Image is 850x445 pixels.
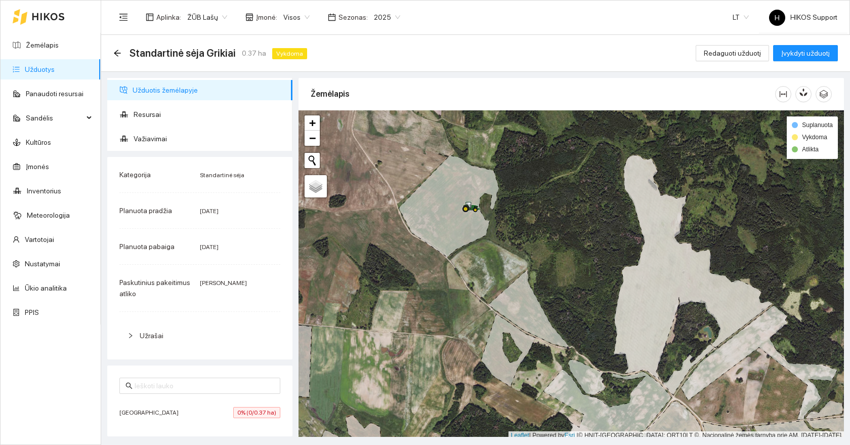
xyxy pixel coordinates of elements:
[119,171,151,179] span: Kategorija
[25,308,39,316] a: PPIS
[133,80,284,100] span: Užduotis žemėlapyje
[119,13,128,22] span: menu-fold
[256,12,277,23] span: Įmonė :
[26,108,83,128] span: Sandėlis
[802,146,819,153] span: Atlikta
[233,407,280,418] span: 0% (0/0.37 ha)
[305,175,327,197] a: Layers
[119,278,190,298] span: Paskutinius pakeitimus atliko
[773,45,838,61] button: Įvykdyti užduotį
[733,10,749,25] span: LT
[26,138,51,146] a: Kultūros
[704,48,761,59] span: Redaguoti užduotį
[27,187,61,195] a: Inventorius
[374,10,400,25] span: 2025
[119,207,172,215] span: Planuota pradžia
[134,104,284,125] span: Resursai
[135,380,274,391] input: Ieškoti lauko
[309,132,316,144] span: −
[113,49,121,57] span: arrow-left
[769,13,837,21] span: HIKOS Support
[781,48,830,59] span: Įvykdyti užduotį
[119,324,280,347] div: Užrašai
[127,333,134,339] span: right
[26,90,83,98] a: Panaudoti resursai
[200,208,219,215] span: [DATE]
[26,163,49,171] a: Įmonės
[245,13,253,21] span: shop
[200,172,244,179] span: Standartinė sėja
[696,45,769,61] button: Redaguoti užduotį
[25,235,54,244] a: Vartotojai
[328,13,336,21] span: calendar
[187,10,227,25] span: ŽŪB Lašų
[696,49,769,57] a: Redaguoti užduotį
[802,122,833,129] span: Suplanuota
[283,10,310,25] span: Visos
[200,279,247,287] span: [PERSON_NAME]
[775,86,791,102] button: column-width
[200,244,219,251] span: [DATE]
[113,49,121,58] div: Atgal
[25,260,60,268] a: Nustatymai
[113,7,134,27] button: menu-fold
[25,65,55,73] a: Užduotys
[305,153,320,168] button: Initiate a new search
[156,12,181,23] span: Aplinka :
[25,284,67,292] a: Ūkio analitika
[119,242,175,251] span: Planuota pabaiga
[511,432,529,439] a: Leaflet
[309,116,316,129] span: +
[305,131,320,146] a: Zoom out
[311,79,775,108] div: Žemėlapis
[146,13,154,21] span: layout
[338,12,368,23] span: Sezonas :
[577,432,578,439] span: |
[242,48,266,59] span: 0.37 ha
[776,90,791,98] span: column-width
[140,332,163,340] span: Užrašai
[775,10,780,26] span: H
[272,48,307,59] span: Vykdoma
[26,41,59,49] a: Žemėlapis
[27,211,70,219] a: Meteorologija
[565,432,575,439] a: Esri
[802,134,827,141] span: Vykdoma
[134,129,284,149] span: Važiavimai
[119,408,184,418] span: [GEOGRAPHIC_DATA]
[125,382,133,389] span: search
[130,45,236,61] span: Standartinė sėja Grikiai
[305,115,320,131] a: Zoom in
[508,431,844,440] div: | Powered by © HNIT-[GEOGRAPHIC_DATA]; ORT10LT ©, Nacionalinė žemės tarnyba prie AM, [DATE]-[DATE]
